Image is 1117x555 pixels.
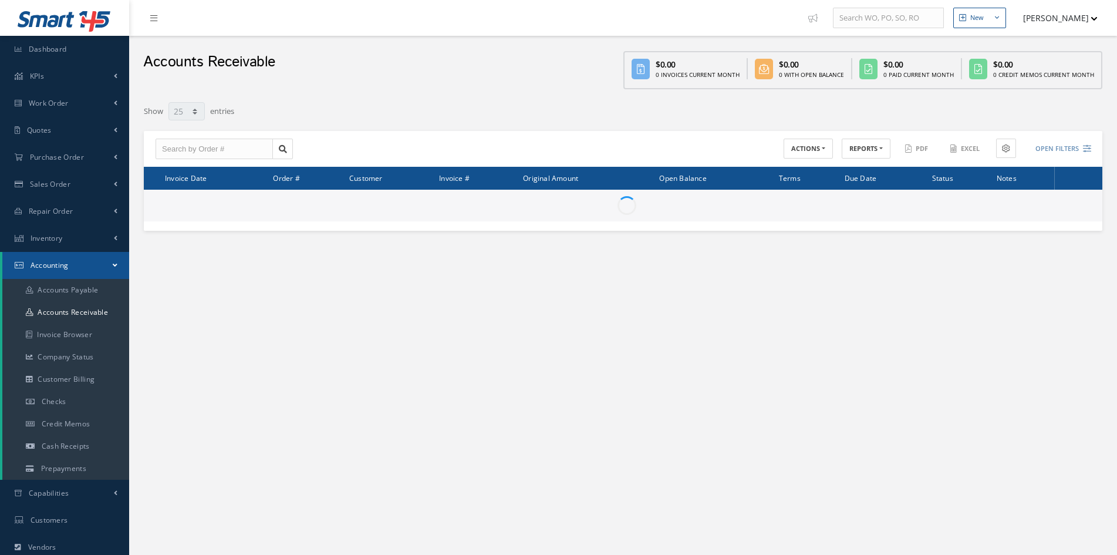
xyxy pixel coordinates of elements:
[41,463,86,473] span: Prepayments
[29,488,69,498] span: Capabilities
[842,139,890,159] button: REPORTS
[883,70,954,79] div: 0 Paid Current Month
[2,413,129,435] a: Credit Memos
[156,139,273,160] input: Search by Order #
[779,172,801,183] span: Terms
[659,172,706,183] span: Open Balance
[29,44,67,54] span: Dashboard
[30,152,84,162] span: Purchase Order
[523,172,578,183] span: Original Amount
[997,172,1017,183] span: Notes
[210,101,234,117] label: entries
[944,139,987,159] button: Excel
[932,172,953,183] span: Status
[31,233,63,243] span: Inventory
[784,139,833,159] button: ACTIONS
[31,260,69,270] span: Accounting
[143,53,275,71] h2: Accounts Receivable
[899,139,936,159] button: PDF
[31,515,68,525] span: Customers
[30,71,44,81] span: KPIs
[970,13,984,23] div: New
[656,70,740,79] div: 0 Invoices Current Month
[28,542,56,552] span: Vendors
[42,441,90,451] span: Cash Receipts
[42,419,90,429] span: Credit Memos
[993,70,1094,79] div: 0 Credit Memos Current Month
[273,172,299,183] span: Order #
[439,172,470,183] span: Invoice #
[2,346,129,368] a: Company Status
[845,172,877,183] span: Due Date
[144,101,163,117] label: Show
[2,279,129,301] a: Accounts Payable
[2,368,129,391] a: Customer Billing
[30,179,70,189] span: Sales Order
[2,324,129,346] a: Invoice Browser
[993,58,1094,70] div: $0.00
[833,8,944,29] input: Search WO, PO, SO, RO
[656,58,740,70] div: $0.00
[1025,139,1091,159] button: Open Filters
[42,396,66,406] span: Checks
[165,172,207,183] span: Invoice Date
[779,70,844,79] div: 0 With Open Balance
[2,435,129,458] a: Cash Receipts
[779,58,844,70] div: $0.00
[2,252,129,279] a: Accounting
[2,458,129,480] a: Prepayments
[29,98,69,108] span: Work Order
[29,206,73,216] span: Repair Order
[2,301,129,324] a: Accounts Receivable
[1012,6,1098,29] button: [PERSON_NAME]
[27,125,52,135] span: Quotes
[883,58,954,70] div: $0.00
[953,8,1006,28] button: New
[349,172,383,183] span: Customer
[2,391,129,413] a: Checks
